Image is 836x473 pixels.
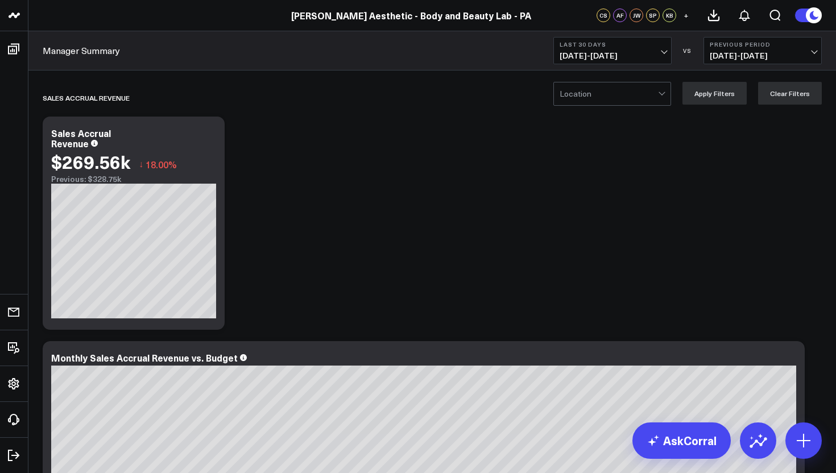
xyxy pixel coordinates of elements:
[560,41,665,48] b: Last 30 Days
[663,9,676,22] div: KB
[139,157,143,172] span: ↓
[560,51,665,60] span: [DATE] - [DATE]
[684,11,689,19] span: +
[677,47,698,54] div: VS
[710,41,816,48] b: Previous Period
[51,151,130,172] div: $269.56k
[758,82,822,105] button: Clear Filters
[51,127,111,150] div: Sales Accrual Revenue
[682,82,747,105] button: Apply Filters
[291,9,531,22] a: [PERSON_NAME] Aesthetic - Body and Beauty Lab - PA
[703,37,822,64] button: Previous Period[DATE]-[DATE]
[632,422,731,459] a: AskCorral
[51,175,216,184] div: Previous: $328.75k
[710,51,816,60] span: [DATE] - [DATE]
[597,9,610,22] div: CS
[43,85,130,111] div: Sales Accrual Revenue
[553,37,672,64] button: Last 30 Days[DATE]-[DATE]
[679,9,693,22] button: +
[51,351,238,364] div: Monthly Sales Accrual Revenue vs. Budget
[646,9,660,22] div: SP
[146,158,177,171] span: 18.00%
[43,44,120,57] a: Manager Summary
[613,9,627,22] div: AF
[630,9,643,22] div: JW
